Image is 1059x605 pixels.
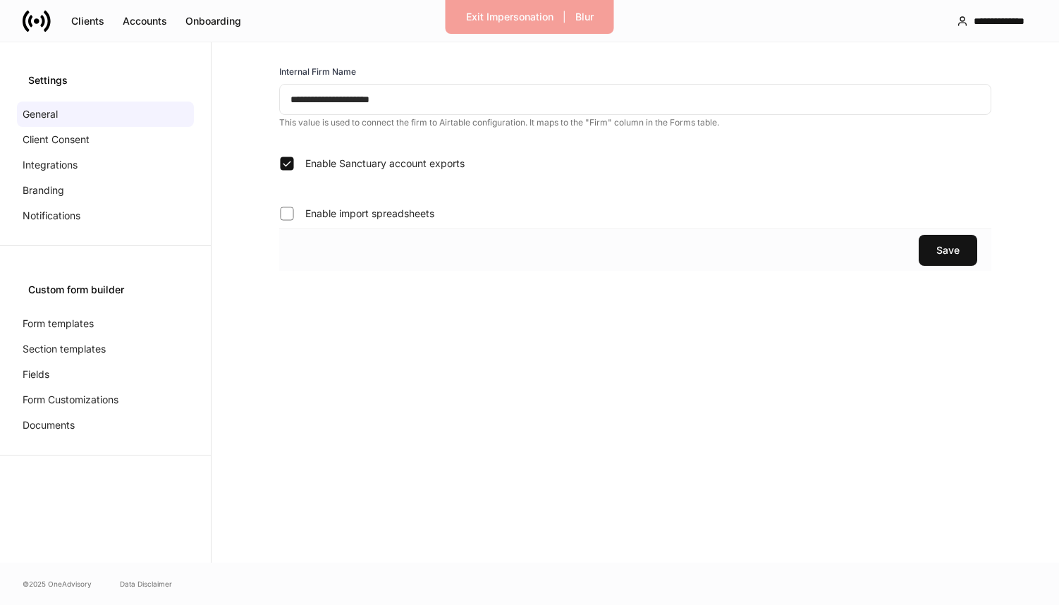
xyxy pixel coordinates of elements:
a: Section templates [17,336,194,362]
p: Notifications [23,209,80,223]
button: Exit Impersonation [457,6,563,28]
p: General [23,107,58,121]
p: Client Consent [23,133,90,147]
a: Integrations [17,152,194,178]
a: Form templates [17,311,194,336]
div: Custom form builder [28,283,183,297]
span: © 2025 OneAdvisory [23,578,92,589]
button: Onboarding [176,10,250,32]
div: Clients [71,14,104,28]
button: Save [919,235,977,266]
span: Enable Sanctuary account exports [305,157,465,171]
a: Data Disclaimer [120,578,172,589]
p: Branding [23,183,64,197]
span: Enable import spreadsheets [305,207,434,221]
div: Onboarding [185,14,241,28]
a: Notifications [17,203,194,228]
a: Branding [17,178,194,203]
div: Accounts [123,14,167,28]
a: Documents [17,412,194,438]
button: Clients [62,10,114,32]
p: Fields [23,367,49,381]
button: Accounts [114,10,176,32]
div: Exit Impersonation [466,10,553,24]
p: Integrations [23,158,78,172]
a: Client Consent [17,127,194,152]
p: Form templates [23,317,94,331]
p: Form Customizations [23,393,118,407]
p: This value is used to connect the firm to Airtable configuration. It maps to the "Firm" column in... [279,117,991,128]
div: Settings [28,73,183,87]
h6: Internal Firm Name [279,65,356,78]
p: Section templates [23,342,106,356]
a: Form Customizations [17,387,194,412]
p: Documents [23,418,75,432]
button: Blur [566,6,603,28]
a: Fields [17,362,194,387]
div: Blur [575,10,594,24]
div: Save [936,243,960,257]
a: General [17,102,194,127]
